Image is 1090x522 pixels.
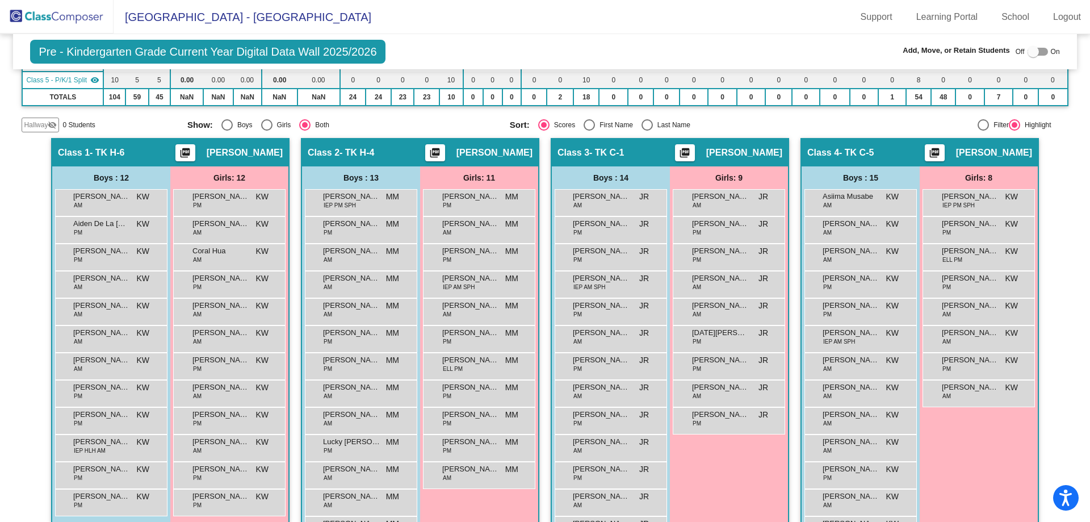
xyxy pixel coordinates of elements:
span: AM [823,365,832,373]
span: KW [255,354,269,366]
td: NaN [203,89,233,106]
span: Add, Move, or Retain Students [903,45,1010,56]
span: PM [324,337,332,346]
span: Hallway [24,120,48,130]
span: JR [639,218,649,230]
div: Boys [233,120,253,130]
mat-radio-group: Select an option [510,119,824,131]
span: [PERSON_NAME] [192,273,249,284]
span: MM [505,245,518,257]
span: AM [823,201,832,210]
span: [PERSON_NAME] [442,218,499,229]
span: PM [693,365,701,373]
td: 48 [931,89,955,106]
span: AM [443,228,451,237]
span: KW [136,354,149,366]
span: [PERSON_NAME] [573,245,630,257]
mat-icon: picture_as_pdf [678,147,691,163]
td: 0 [878,72,907,89]
span: KW [886,273,899,285]
td: 0.00 [203,72,233,89]
span: [PERSON_NAME] [73,300,130,311]
td: 0 [340,72,366,89]
span: MM [505,273,518,285]
span: KW [1005,354,1018,366]
td: 0 [765,89,792,106]
span: [PERSON_NAME] [442,300,499,311]
span: KW [136,300,149,312]
span: PM [942,365,951,373]
span: PM [193,365,202,373]
span: [PERSON_NAME] [207,147,283,158]
span: MM [505,191,518,203]
td: 0 [820,72,850,89]
span: KW [255,273,269,285]
span: KW [255,245,269,257]
span: [PERSON_NAME] [692,245,749,257]
div: Boys : 13 [302,166,420,189]
td: 23 [414,89,439,106]
td: 10 [439,89,463,106]
span: KW [1005,273,1018,285]
td: NaN [297,89,340,106]
a: Support [852,8,902,26]
span: KW [136,327,149,339]
span: [PERSON_NAME] [573,191,630,202]
span: [GEOGRAPHIC_DATA] - [GEOGRAPHIC_DATA] [114,8,371,26]
span: KW [136,245,149,257]
span: [PERSON_NAME] [573,218,630,229]
div: Girls: 12 [170,166,288,189]
span: [PERSON_NAME] [692,354,749,366]
span: AM [74,365,82,373]
span: JR [758,245,768,257]
td: 2 [547,89,573,106]
td: 59 [125,89,148,106]
span: [PERSON_NAME] [823,218,879,229]
span: [PERSON_NAME] [73,354,130,366]
td: 10 [103,72,125,89]
span: Aiden De La [PERSON_NAME] [73,218,130,229]
span: KW [255,327,269,339]
span: JR [758,191,768,203]
button: Print Students Details [675,144,695,161]
td: 54 [906,89,930,106]
div: Scores [550,120,575,130]
span: [PERSON_NAME] [573,354,630,366]
td: 0 [931,72,955,89]
a: Learning Portal [907,8,987,26]
span: Coral Hua [192,245,249,257]
td: 24 [366,89,392,106]
span: [PERSON_NAME] [73,327,130,339]
span: [PERSON_NAME] [192,218,249,229]
td: 0 [1013,89,1038,106]
span: KW [886,327,899,339]
span: AM [693,283,701,291]
span: IEP PM SPH [324,201,356,210]
span: PM [573,310,582,319]
td: 0 [463,72,483,89]
span: Pre - Kindergarten Grade Current Year Digital Data Wall 2025/2026 [30,40,385,64]
span: [PERSON_NAME] [192,191,249,202]
td: 0 [737,89,765,106]
td: 0 [653,89,680,106]
span: AM [573,201,582,210]
span: Class 1 [58,147,90,158]
mat-icon: picture_as_pdf [428,147,442,163]
td: 5 [149,72,170,89]
span: [PERSON_NAME] [73,382,130,393]
td: 0.00 [297,72,340,89]
span: Class 2 [308,147,339,158]
span: [PERSON_NAME] [442,245,499,257]
span: KW [886,191,899,203]
td: 10 [439,72,463,89]
td: 0 [765,72,792,89]
span: KW [1005,191,1018,203]
span: Class 5 - P/K/1 Split [26,75,87,85]
mat-icon: picture_as_pdf [178,147,192,163]
span: Asiima Musabe [823,191,879,202]
button: Print Students Details [175,144,195,161]
td: 45 [149,89,170,106]
td: 5 [125,72,148,89]
td: 0 [984,72,1013,89]
span: MM [386,273,399,285]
